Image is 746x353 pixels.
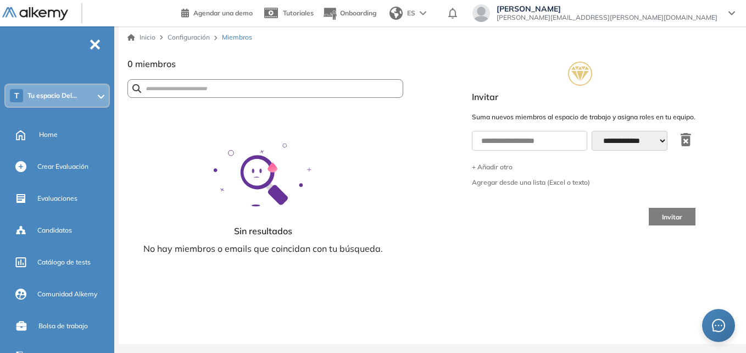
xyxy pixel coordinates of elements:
[27,91,77,100] span: Tu espacio Del...
[39,130,58,140] span: Home
[420,11,426,15] img: arrow
[497,13,717,22] span: [PERSON_NAME][EMAIL_ADDRESS][PERSON_NAME][DOMAIN_NAME]
[389,7,403,20] img: world
[37,162,88,172] span: Crear Evaluación
[2,7,68,21] img: Logo
[135,58,176,69] span: miembros
[234,224,292,238] span: Sin resultados
[340,9,376,17] span: Onboarding
[37,194,77,203] span: Evaluaciones
[168,33,210,41] span: Configuración
[38,321,88,331] span: Bolsa de trabajo
[37,257,91,267] span: Catálogo de tests
[181,5,253,19] a: Agendar una demo
[37,225,72,235] span: Candidatos
[193,9,253,17] span: Agendar una demo
[143,242,383,255] span: No hay miembros o emails que coincidan con tu búsqueda.
[283,9,314,17] span: Tutoriales
[322,2,376,25] button: Onboarding
[407,8,415,18] span: ES
[127,58,133,69] span: 0
[127,32,155,42] a: Inicio
[712,319,725,332] span: message
[14,91,19,100] span: T
[222,32,252,42] span: Miembros
[37,289,97,299] span: Comunidad Alkemy
[497,4,717,13] span: [PERSON_NAME]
